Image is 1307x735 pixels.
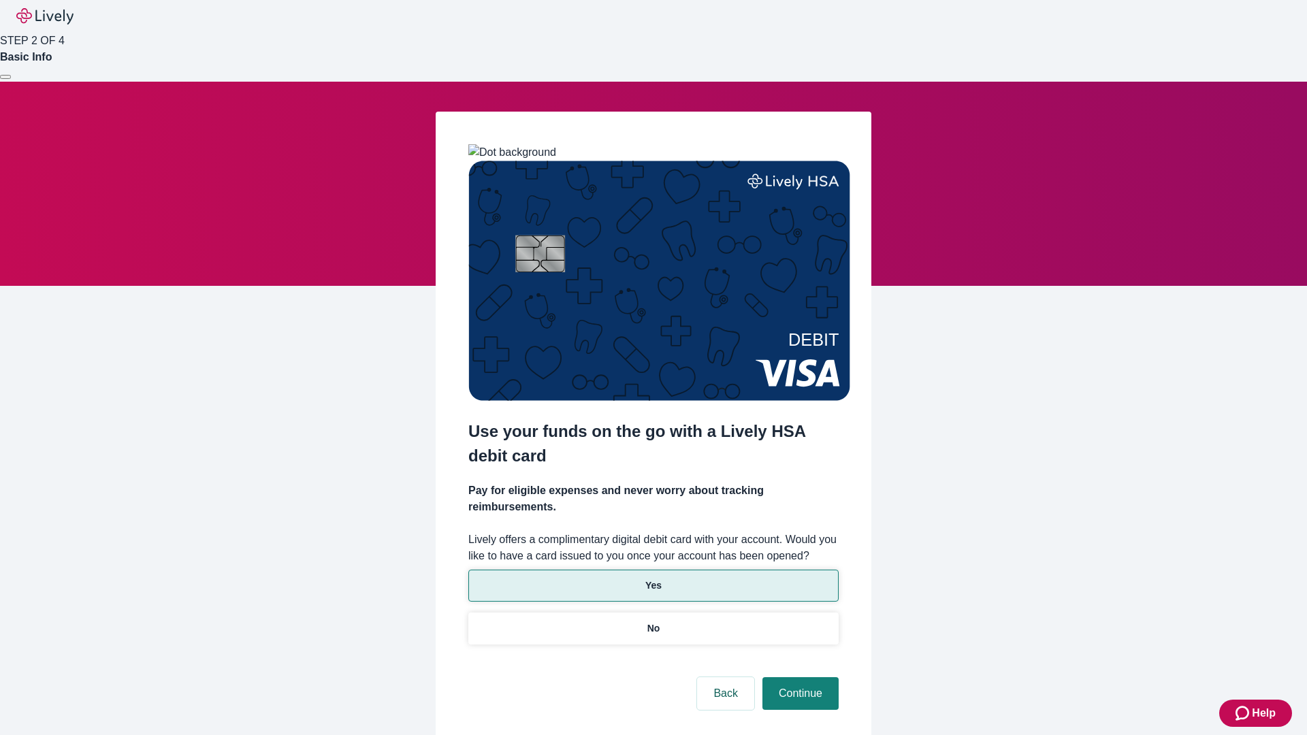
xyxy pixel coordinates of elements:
[468,570,839,602] button: Yes
[1252,705,1276,721] span: Help
[697,677,754,710] button: Back
[1219,700,1292,727] button: Zendesk support iconHelp
[16,8,74,24] img: Lively
[468,612,839,644] button: No
[468,483,839,515] h4: Pay for eligible expenses and never worry about tracking reimbursements.
[468,419,839,468] h2: Use your funds on the go with a Lively HSA debit card
[647,621,660,636] p: No
[468,144,556,161] img: Dot background
[468,532,839,564] label: Lively offers a complimentary digital debit card with your account. Would you like to have a card...
[1236,705,1252,721] svg: Zendesk support icon
[762,677,839,710] button: Continue
[645,578,662,593] p: Yes
[468,161,850,401] img: Debit card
